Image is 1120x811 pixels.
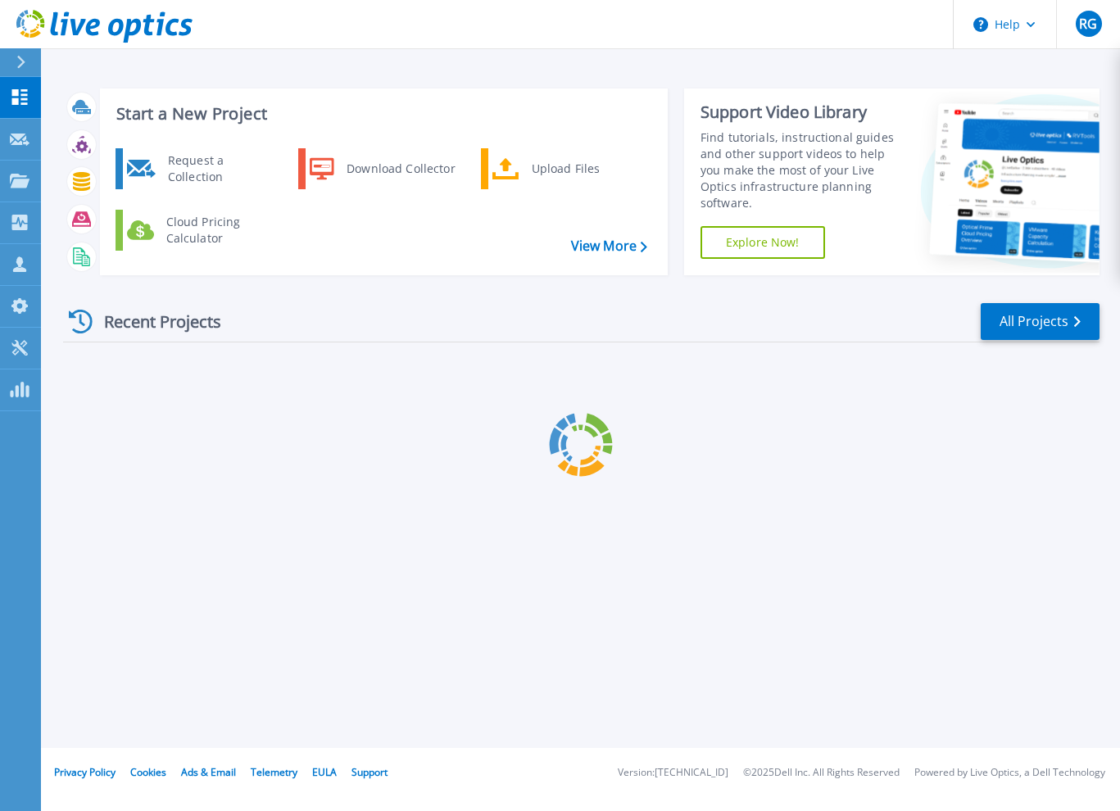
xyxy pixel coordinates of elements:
[181,765,236,779] a: Ads & Email
[312,765,337,779] a: EULA
[251,765,297,779] a: Telemetry
[54,765,116,779] a: Privacy Policy
[701,226,825,259] a: Explore Now!
[338,152,462,185] div: Download Collector
[116,105,646,123] h3: Start a New Project
[351,765,388,779] a: Support
[63,301,243,342] div: Recent Projects
[1079,17,1097,30] span: RG
[160,152,279,185] div: Request a Collection
[743,768,900,778] li: © 2025 Dell Inc. All Rights Reserved
[618,768,728,778] li: Version: [TECHNICAL_ID]
[298,148,466,189] a: Download Collector
[116,210,283,251] a: Cloud Pricing Calculator
[158,214,279,247] div: Cloud Pricing Calculator
[701,129,907,211] div: Find tutorials, instructional guides and other support videos to help you make the most of your L...
[571,238,647,254] a: View More
[701,102,907,123] div: Support Video Library
[981,303,1100,340] a: All Projects
[524,152,645,185] div: Upload Files
[481,148,649,189] a: Upload Files
[130,765,166,779] a: Cookies
[914,768,1105,778] li: Powered by Live Optics, a Dell Technology
[116,148,283,189] a: Request a Collection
